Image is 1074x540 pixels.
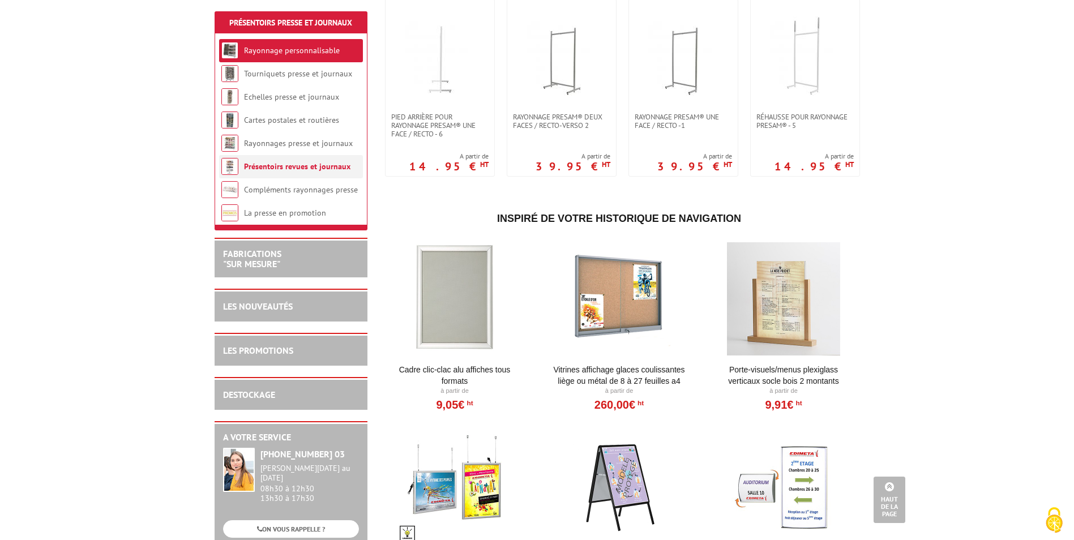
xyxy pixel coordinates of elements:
a: Rayonnage personnalisable [244,45,340,55]
sup: HT [480,160,489,169]
img: Présentoirs revues et journaux [221,158,238,175]
img: Tourniquets presse et journaux [221,65,238,82]
a: 260,00€HT [594,401,644,408]
p: 14.95 € [775,163,854,170]
a: 9,91€HT [765,401,802,408]
a: Pied arrière pour rayonnage Presam® une face / recto - 6 [386,113,494,138]
img: Pied arrière pour rayonnage Presam® une face / recto - 6 [400,16,480,96]
a: Compléments rayonnages presse [244,185,358,195]
span: Inspiré de votre historique de navigation [497,213,741,224]
sup: HT [635,399,644,407]
img: Compléments rayonnages presse [221,181,238,198]
span: Réhausse pour rayonnage Presam® - 5 [756,113,854,130]
img: Cookies (fenêtre modale) [1040,506,1068,534]
a: Porte-Visuels/Menus Plexiglass Verticaux Socle Bois 2 Montants [714,364,854,387]
sup: HT [793,399,802,407]
p: 39.95 € [536,163,610,170]
img: widget-service.jpg [223,448,255,492]
a: Haut de la page [874,477,905,523]
p: 39.95 € [657,163,732,170]
span: A partir de [775,152,854,161]
img: Cartes postales et routières [221,112,238,128]
img: Rayonnage personnalisable [221,42,238,59]
a: 9,05€HT [436,401,473,408]
div: 08h30 à 12h30 13h30 à 17h30 [260,464,359,503]
button: Cookies (fenêtre modale) [1034,502,1074,540]
span: A partir de [657,152,732,161]
span: Rayonnage Presam® une face / recto -1 [635,113,732,130]
p: À partir de [714,387,854,396]
sup: HT [724,160,732,169]
span: Pied arrière pour rayonnage Presam® une face / recto - 6 [391,113,489,138]
a: Echelles presse et journaux [244,92,339,102]
img: Rayonnage Presam® deux faces / recto-verso 2 [522,16,601,96]
p: À partir de [385,387,525,396]
a: Rayonnages presse et journaux [244,138,353,148]
div: [PERSON_NAME][DATE] au [DATE] [260,464,359,483]
a: ON VOUS RAPPELLE ? [223,520,359,538]
img: La presse en promotion [221,204,238,221]
sup: HT [602,160,610,169]
p: À partir de [549,387,689,396]
sup: HT [845,160,854,169]
p: 14.95 € [409,163,489,170]
a: Tourniquets presse et journaux [244,68,352,79]
a: Cadre Clic-Clac Alu affiches tous formats [385,364,525,387]
a: DESTOCKAGE [223,389,275,400]
img: Rayonnage Presam® une face / recto -1 [644,16,723,96]
img: Réhausse pour rayonnage Presam® - 5 [765,16,845,96]
a: LES PROMOTIONS [223,345,293,356]
a: Rayonnage Presam® deux faces / recto-verso 2 [507,113,616,130]
a: Rayonnage Presam® une face / recto -1 [629,113,738,130]
sup: HT [464,399,473,407]
img: Rayonnages presse et journaux [221,135,238,152]
a: La presse en promotion [244,208,326,218]
span: A partir de [409,152,489,161]
a: Présentoirs revues et journaux [244,161,350,172]
span: Rayonnage Presam® deux faces / recto-verso 2 [513,113,610,130]
a: Vitrines affichage glaces coulissantes liège ou métal de 8 à 27 feuilles A4 [549,364,689,387]
img: Echelles presse et journaux [221,88,238,105]
a: LES NOUVEAUTÉS [223,301,293,312]
a: Réhausse pour rayonnage Presam® - 5 [751,113,859,130]
span: A partir de [536,152,610,161]
a: FABRICATIONS"Sur Mesure" [223,248,281,269]
a: Cartes postales et routières [244,115,339,125]
a: Présentoirs Presse et Journaux [229,18,352,28]
h2: A votre service [223,432,359,443]
strong: [PHONE_NUMBER] 03 [260,448,345,460]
